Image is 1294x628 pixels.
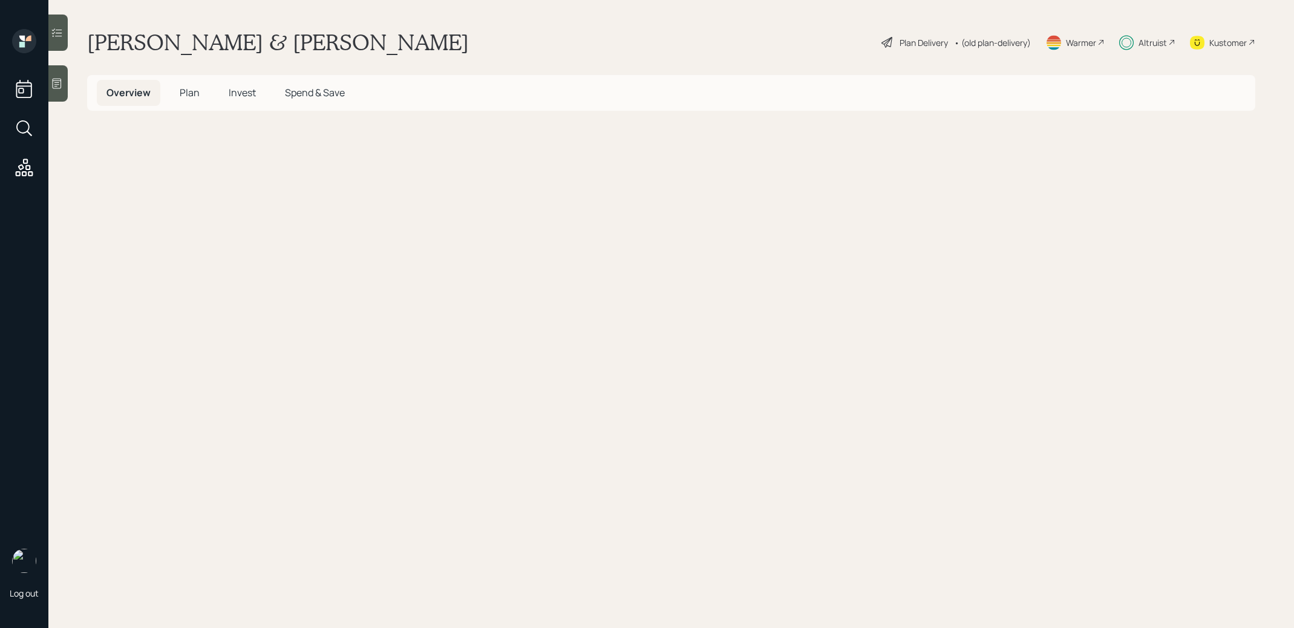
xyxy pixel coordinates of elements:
img: treva-nostdahl-headshot.png [12,549,36,573]
div: Log out [10,587,39,599]
span: Spend & Save [285,86,345,99]
span: Plan [180,86,200,99]
div: Plan Delivery [900,36,948,49]
span: Overview [106,86,151,99]
div: Warmer [1066,36,1096,49]
h1: [PERSON_NAME] & [PERSON_NAME] [87,29,469,56]
div: Altruist [1139,36,1167,49]
span: Invest [229,86,256,99]
div: Kustomer [1209,36,1247,49]
div: • (old plan-delivery) [954,36,1031,49]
